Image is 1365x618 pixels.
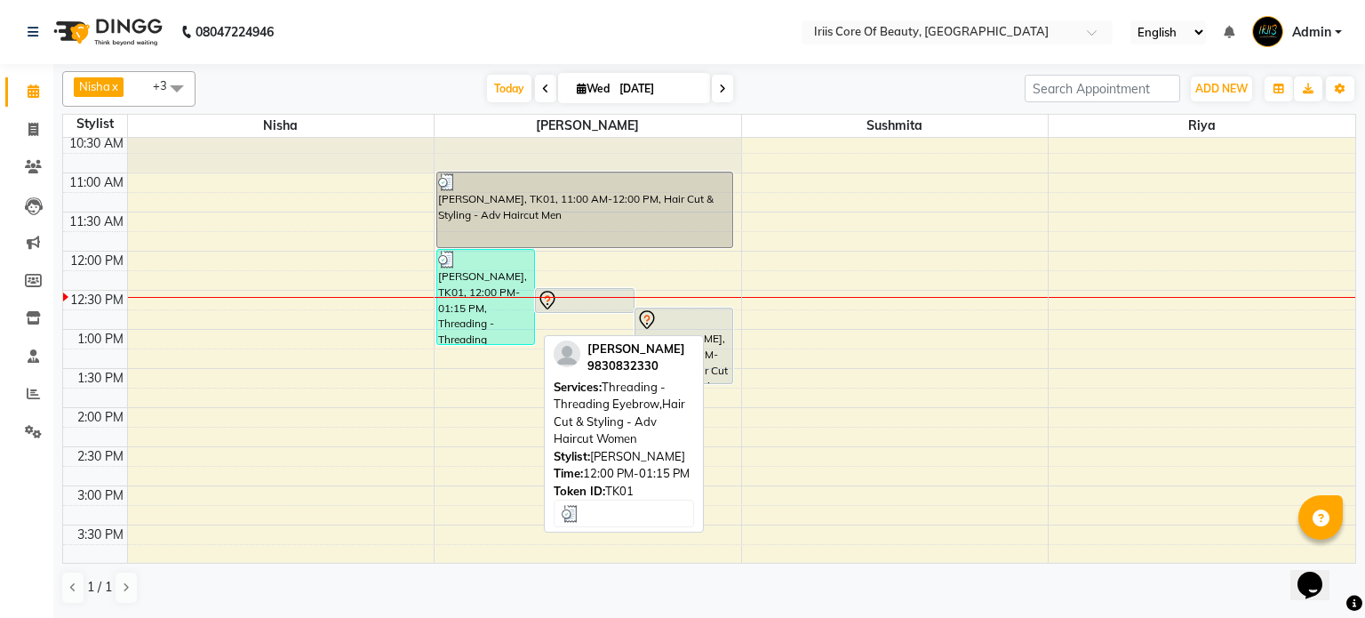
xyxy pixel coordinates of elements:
[487,75,531,102] span: Today
[74,486,127,505] div: 3:00 PM
[66,173,127,192] div: 11:00 AM
[74,408,127,427] div: 2:00 PM
[66,213,127,231] div: 11:30 AM
[437,250,534,344] div: [PERSON_NAME], TK01, 12:00 PM-01:15 PM, Threading - Threading Eyebrow,Hair Cut & Styling - Adv Ha...
[635,309,732,383] div: [PERSON_NAME], TK02, 12:45 PM-01:45 PM, Hair Cut & Styling - Basic Haircut Men
[74,447,127,466] div: 2:30 PM
[572,82,614,95] span: Wed
[554,483,694,501] div: TK01
[742,115,1049,137] span: Sushmita
[1191,76,1252,101] button: ADD NEW
[554,380,685,446] span: Threading - Threading Eyebrow,Hair Cut & Styling - Adv Haircut Women
[554,380,602,394] span: Services:
[1025,75,1180,102] input: Search Appointment
[587,341,685,356] span: [PERSON_NAME]
[110,79,118,93] a: x
[614,76,703,102] input: 2025-09-03
[74,369,127,388] div: 1:30 PM
[87,578,112,597] span: 1 / 1
[554,465,694,483] div: 12:00 PM-01:15 PM
[1049,115,1355,137] span: Riya
[536,289,633,312] div: [PERSON_NAME], TK02, 12:30 PM-12:50 PM, Hair Cut & Styling - Shave
[554,341,580,367] img: profile
[554,484,605,498] span: Token ID:
[554,449,590,463] span: Stylist:
[587,357,685,375] div: 9830832330
[554,466,583,480] span: Time:
[67,252,127,270] div: 12:00 PM
[1292,23,1331,42] span: Admin
[45,7,167,57] img: logo
[1290,547,1347,600] iframe: chat widget
[74,330,127,349] div: 1:00 PM
[66,134,127,153] div: 10:30 AM
[67,291,127,309] div: 12:30 PM
[437,173,732,247] div: [PERSON_NAME], TK01, 11:00 AM-12:00 PM, Hair Cut & Styling - Adv Haircut Men
[196,7,274,57] b: 08047224946
[128,115,435,137] span: Nisha
[1195,82,1248,95] span: ADD NEW
[79,79,110,93] span: Nisha
[554,448,694,466] div: [PERSON_NAME]
[1252,16,1283,47] img: Admin
[435,115,741,137] span: [PERSON_NAME]
[74,526,127,544] div: 3:30 PM
[153,78,180,92] span: +3
[63,115,127,133] div: Stylist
